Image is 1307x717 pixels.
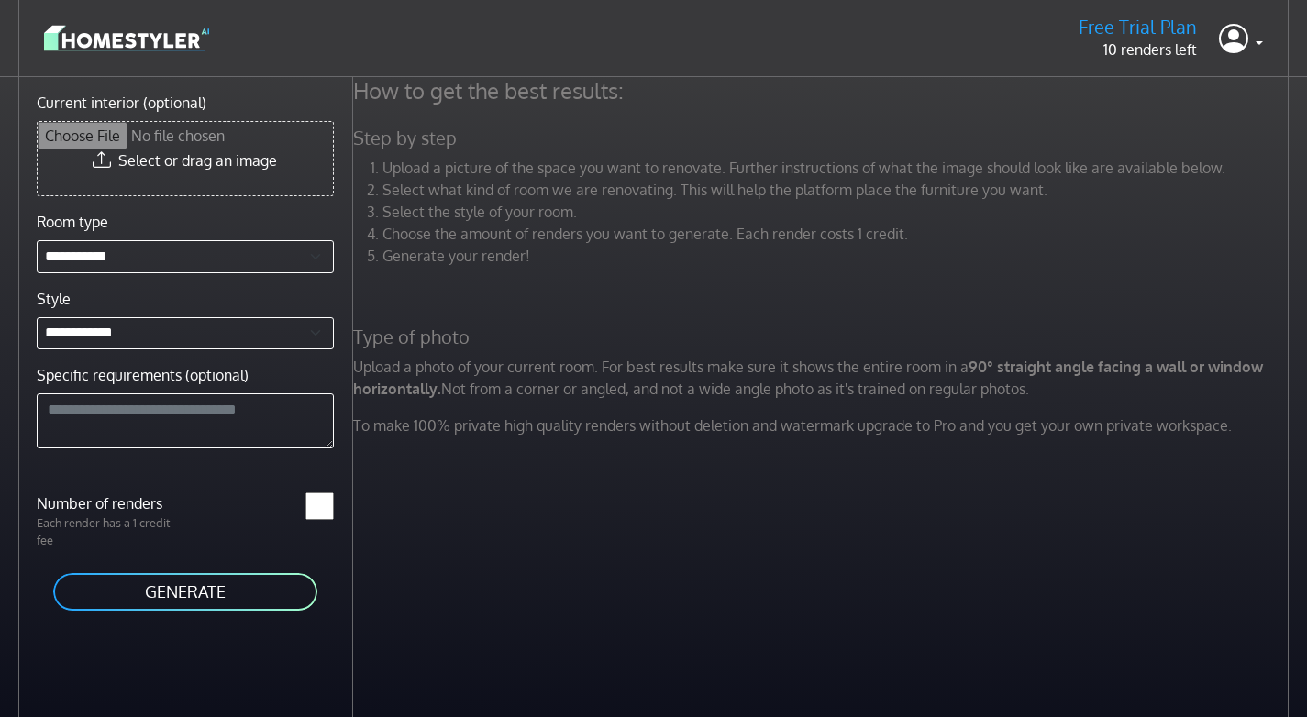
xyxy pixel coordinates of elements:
h5: Type of photo [342,325,1304,348]
label: Room type [37,211,108,233]
h5: Step by step [342,127,1304,149]
li: Select the style of your room. [382,201,1293,223]
button: GENERATE [51,571,319,612]
img: logo-3de290ba35641baa71223ecac5eacb59cb85b4c7fdf211dc9aaecaaee71ea2f8.svg [44,22,209,54]
label: Number of renders [26,492,185,514]
li: Choose the amount of renders you want to generate. Each render costs 1 credit. [382,223,1293,245]
p: To make 100% private high quality renders without deletion and watermark upgrade to Pro and you g... [342,414,1304,436]
li: Select what kind of room we are renovating. This will help the platform place the furniture you w... [382,179,1293,201]
label: Style [37,288,71,310]
p: Upload a photo of your current room. For best results make sure it shows the entire room in a Not... [342,356,1304,400]
li: Upload a picture of the space you want to renovate. Further instructions of what the image should... [382,157,1293,179]
strong: 90° straight angle facing a wall or window horizontally. [353,358,1263,398]
li: Generate your render! [382,245,1293,267]
h4: How to get the best results: [342,77,1304,105]
label: Current interior (optional) [37,92,206,114]
h5: Free Trial Plan [1079,16,1197,39]
p: Each render has a 1 credit fee [26,514,185,549]
p: 10 renders left [1079,39,1197,61]
label: Specific requirements (optional) [37,364,249,386]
